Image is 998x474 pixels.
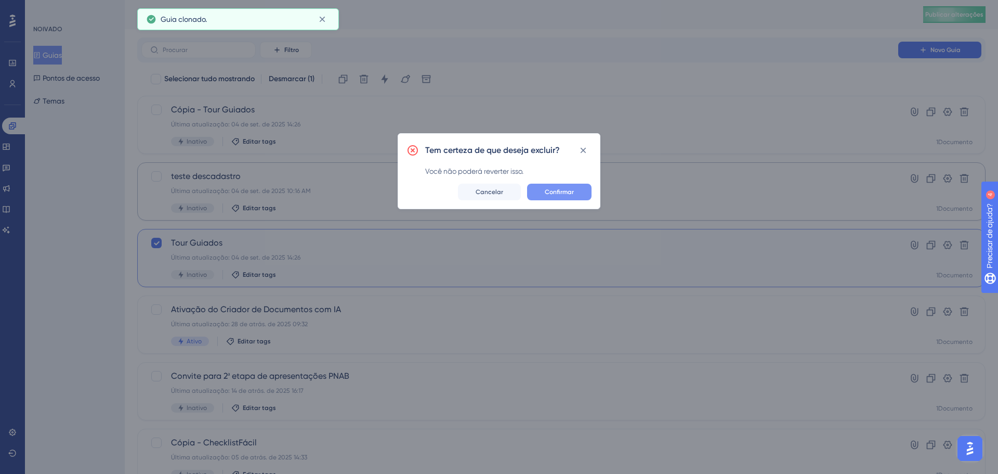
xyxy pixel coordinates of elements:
font: Guia clonado. [161,15,207,23]
iframe: Iniciador do Assistente de IA do UserGuiding [954,433,986,464]
font: Tem certeza de que deseja excluir? [425,145,560,155]
font: 4 [97,6,100,12]
font: Cancelar [476,188,503,196]
font: Confirmar [545,188,574,196]
font: Precisar de ajuda? [24,5,89,12]
font: Você não poderá reverter isso. [425,167,523,175]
